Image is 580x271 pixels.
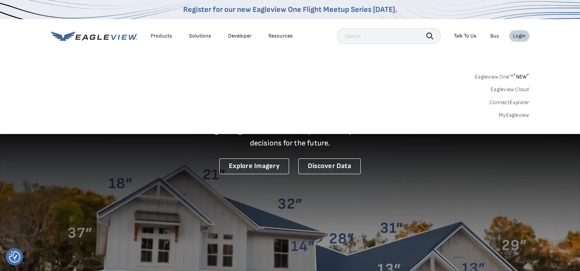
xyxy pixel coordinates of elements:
[228,33,251,39] a: Developer
[189,33,211,39] div: Solutions
[219,158,289,174] a: Explore Imagery
[9,251,20,263] button: Consent Preferences
[9,251,20,263] img: Revisit consent button
[475,71,529,80] a: Eagleview One™*NEW*
[490,99,529,106] a: ConnectExplorer
[183,5,397,14] a: Register for our new Eagleview One Flight Meetup Series [DATE].
[513,73,529,80] span: NEW
[454,33,476,39] div: Talk To Us
[499,112,529,119] a: MyEagleview
[490,33,499,39] a: Buy
[268,33,293,39] div: Resources
[298,158,361,174] a: Discover Data
[337,28,441,44] input: Search
[491,86,529,93] a: Eagleview Cloud
[513,33,526,39] div: Login
[151,33,172,39] div: Products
